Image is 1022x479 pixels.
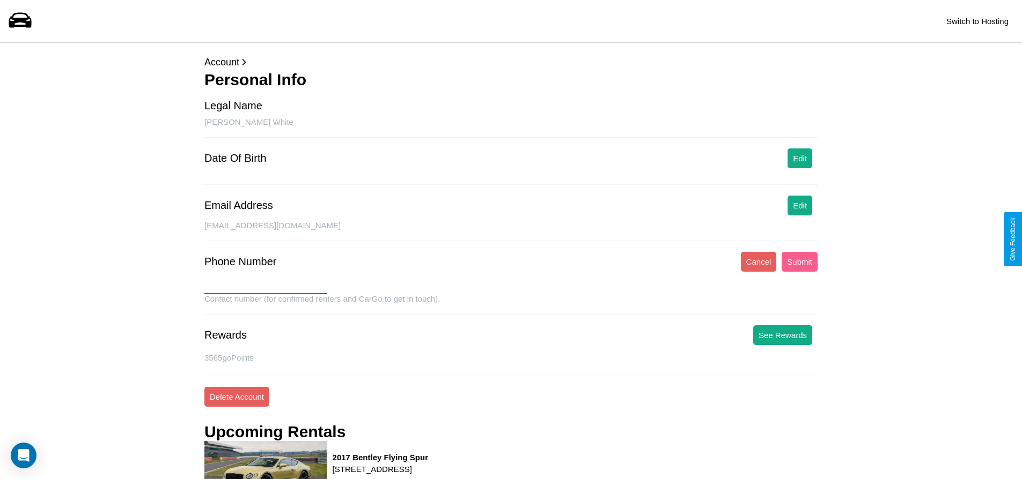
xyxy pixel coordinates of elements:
div: [PERSON_NAME] White [204,117,818,138]
button: Delete Account [204,387,269,407]
div: Rewards [204,329,247,341]
button: Submit [782,252,818,272]
div: Open Intercom Messenger [11,443,36,468]
h3: 2017 Bentley Flying Spur [333,453,428,462]
div: Phone Number [204,256,277,268]
h3: Personal Info [204,71,818,89]
button: See Rewards [753,325,812,345]
button: Edit [788,148,812,168]
div: Legal Name [204,100,262,112]
p: Account [204,54,818,71]
div: Email Address [204,199,273,212]
button: Edit [788,196,812,215]
button: Switch to Hosting [941,11,1014,31]
div: [EMAIL_ADDRESS][DOMAIN_NAME] [204,221,818,241]
div: Contact number (for confirmed renters and CarGo to get in touch). [204,294,818,315]
div: Give Feedback [1009,218,1017,261]
p: [STREET_ADDRESS] [333,462,428,476]
p: 3565 goPoints [204,350,818,365]
h3: Upcoming Rentals [204,423,345,441]
div: Date Of Birth [204,152,267,164]
button: Cancel [741,252,777,272]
